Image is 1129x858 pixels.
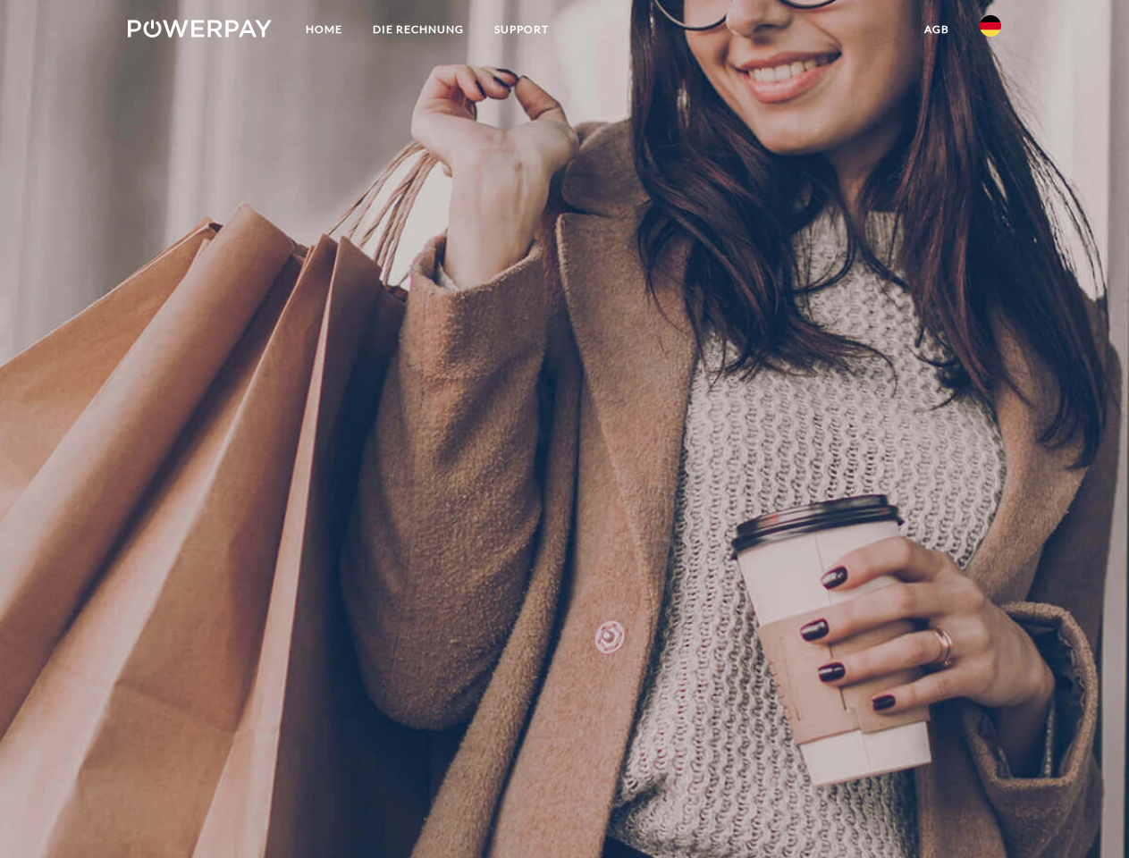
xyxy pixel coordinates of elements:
[909,13,965,46] a: agb
[358,13,479,46] a: DIE RECHNUNG
[128,20,272,38] img: logo-powerpay-white.svg
[980,15,1001,37] img: de
[291,13,358,46] a: Home
[479,13,564,46] a: SUPPORT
